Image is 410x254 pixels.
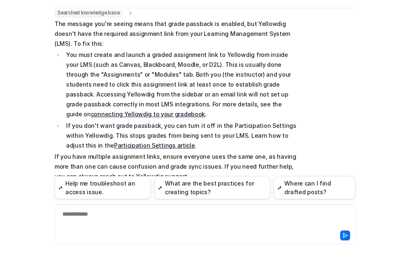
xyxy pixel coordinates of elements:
span: Searched knowledge base [55,9,122,17]
p: You must create and launch a graded assignment link to Yellowdig from inside your LMS (such as Ca... [66,50,296,119]
button: Help me troubleshoot an access issue. [55,176,151,199]
p: If you have multiple assignment links, ensure everyone uses the same one, as having more than one... [55,152,296,181]
button: What are the best practices for creating topics? [154,176,270,199]
a: connecting Yellowdig to your gradebook [91,111,205,118]
p: The message you're seeing means that grade passback is enabled, but Yellowdig doesn't have the re... [55,19,296,49]
a: Participation Settings article [114,142,195,149]
p: If you don't want grade passback, you can turn it off in the Participation Settings within Yellow... [66,121,296,151]
button: Where can I find drafted posts? [274,176,355,199]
